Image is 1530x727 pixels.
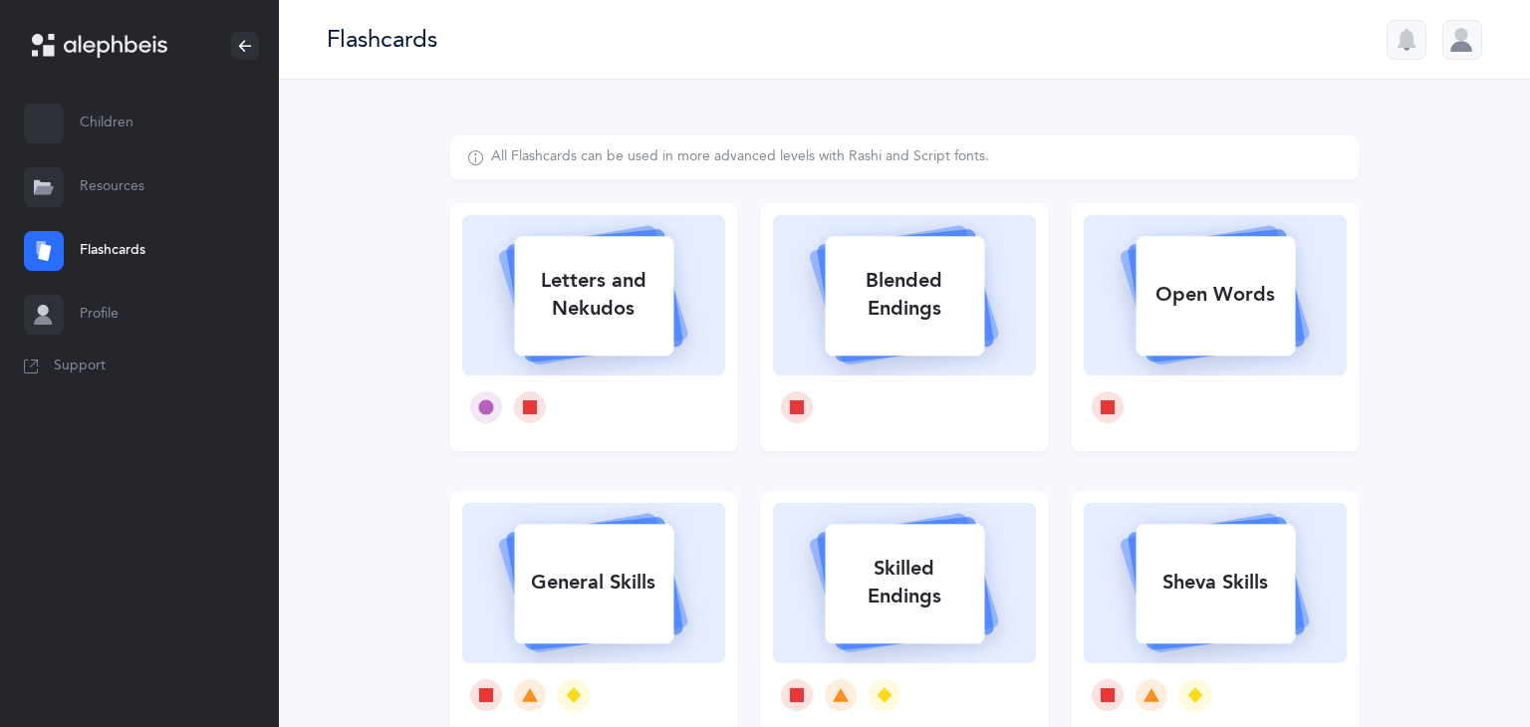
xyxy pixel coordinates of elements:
div: Sheva Skills [1136,557,1295,608]
div: General Skills [514,557,673,608]
div: Blended Endings [825,255,984,335]
div: Letters and Nekudos [514,255,673,335]
span: Support [54,357,106,376]
div: Flashcards [327,23,437,56]
div: Open Words [1136,269,1295,321]
div: Skilled Endings [825,543,984,622]
iframe: Drift Widget Chat Controller [1430,627,1506,703]
div: All Flashcards can be used in more advanced levels with Rashi and Script fonts. [491,147,989,167]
